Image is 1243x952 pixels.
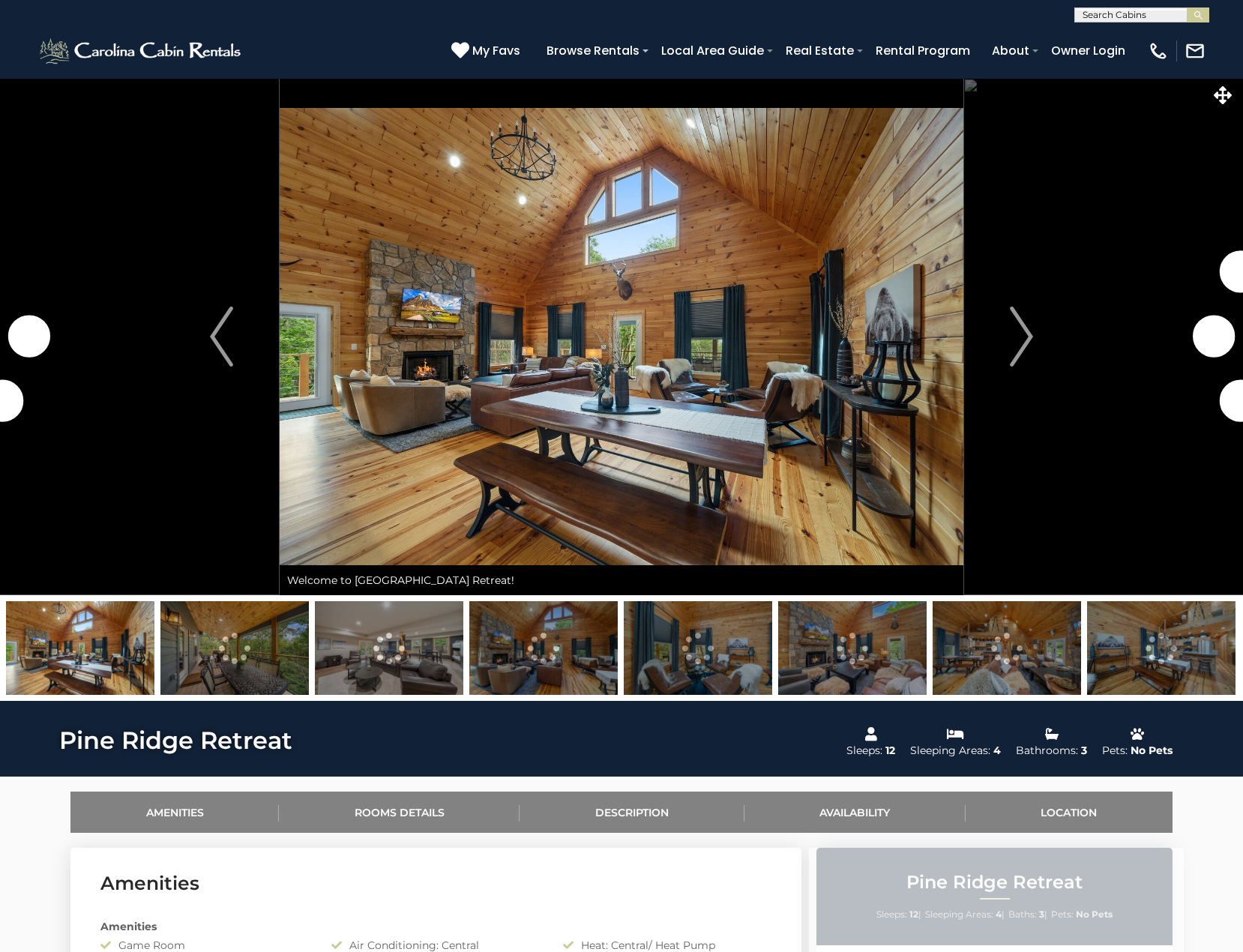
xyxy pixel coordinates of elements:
img: 169077904 [315,601,463,695]
a: Availability [744,792,966,833]
button: Previous [163,78,280,595]
img: arrow [1010,307,1032,367]
img: 169077893 [624,601,772,695]
div: Welcome to [GEOGRAPHIC_DATA] Retreat! [280,565,963,595]
a: Browse Rentals [539,37,647,64]
div: Amenities [89,919,783,934]
img: 169077916 [160,601,309,695]
a: Real Estate [778,37,861,64]
img: 169077894 [1087,601,1236,695]
img: 169077891 [933,601,1081,695]
a: Local Area Guide [654,37,771,64]
a: My Favs [451,41,524,61]
img: 169077889 [469,601,618,695]
img: arrow [210,307,232,367]
img: White-1-2.png [37,36,245,66]
img: mail-regular-white.png [1185,40,1206,61]
a: Rental Program [868,37,978,64]
a: Rooms Details [279,792,520,833]
a: Amenities [70,792,279,833]
img: 169077895 [6,601,154,695]
h3: Amenities [100,870,771,897]
button: Next [963,78,1080,595]
a: About [984,37,1037,64]
a: Location [966,792,1173,833]
a: Description [520,792,744,833]
a: Owner Login [1044,37,1133,64]
img: 169077890 [778,601,927,695]
span: My Favs [472,41,520,60]
img: phone-regular-white.png [1148,40,1169,61]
